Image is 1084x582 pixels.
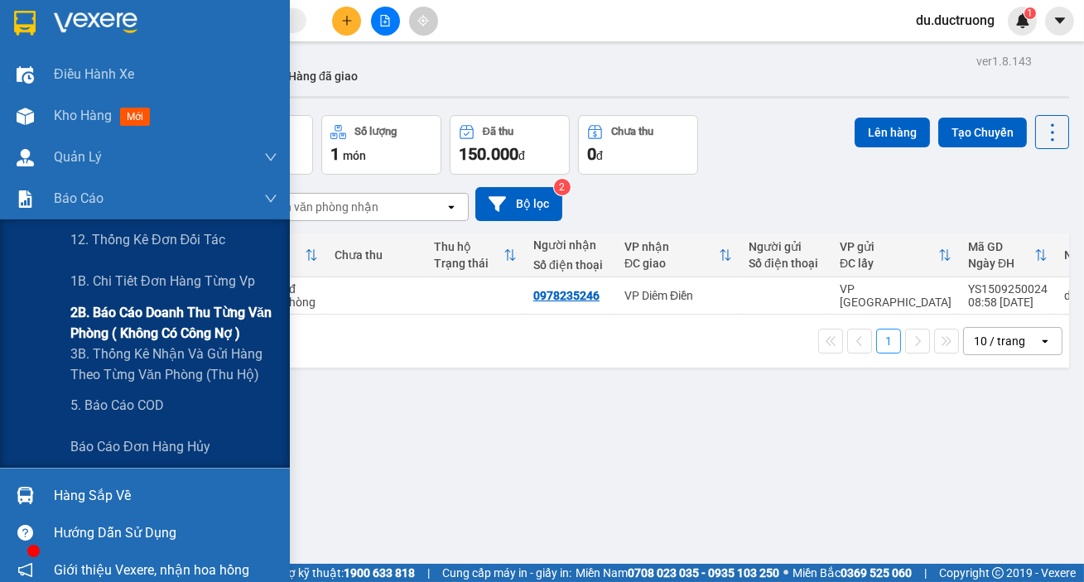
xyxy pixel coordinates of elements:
[36,9,214,22] strong: CÔNG TY VẬN TẢI ĐỨC TRƯỞNG
[70,436,210,457] span: Báo cáo đơn hàng hủy
[968,257,1034,270] div: Ngày ĐH
[129,24,178,36] span: 19009397
[938,118,1027,147] button: Tạo Chuyến
[1038,334,1052,348] svg: open
[434,240,503,253] div: Thu hộ
[264,192,277,205] span: down
[450,115,570,175] button: Đã thu150.000đ
[1053,13,1067,28] span: caret-down
[628,566,779,580] strong: 0708 023 035 - 0935 103 250
[409,7,438,36] button: aim
[426,233,525,277] th: Toggle SortBy
[841,566,912,580] strong: 0369 525 060
[120,108,150,126] span: mới
[876,329,901,354] button: 1
[343,149,366,162] span: món
[624,289,732,302] div: VP Diêm Điền
[14,11,36,36] img: logo-vxr
[417,15,429,26] span: aim
[341,15,353,26] span: plus
[330,144,340,164] span: 1
[54,560,249,580] span: Giới thiệu Vexere, nhận hoa hồng
[321,115,441,175] button: Số lượng1món
[17,190,34,208] img: solution-icon
[354,126,397,137] div: Số lượng
[1027,7,1033,19] span: 1
[616,233,740,277] th: Toggle SortBy
[371,7,400,36] button: file-add
[783,570,788,576] span: ⚪️
[596,149,603,162] span: đ
[968,282,1048,296] div: YS1509250024
[578,115,698,175] button: Chưa thu0đ
[54,521,277,546] div: Hướng dẫn sử dụng
[1024,7,1036,19] sup: 1
[576,564,779,582] span: Miền Nam
[54,483,277,508] div: Hàng sắp về
[335,248,417,262] div: Chưa thu
[903,10,1008,31] span: du.ductruong
[434,257,503,270] div: Trạng thái
[611,126,653,137] div: Chưa thu
[17,149,34,166] img: warehouse-icon
[70,271,255,291] span: 1B. Chi tiết đơn hàng từng vp
[17,525,33,541] span: question-circle
[17,562,33,578] span: notification
[70,229,225,250] span: 12. Thống kê đơn đối tác
[554,179,571,195] sup: 2
[793,564,912,582] span: Miền Bắc
[264,199,378,215] div: Chọn văn phòng nhận
[968,296,1048,309] div: 08:58 [DATE]
[840,257,938,270] div: ĐC lấy
[263,564,415,582] span: Hỗ trợ kỹ thuật:
[533,258,608,272] div: Số điện thoại
[968,240,1034,253] div: Mã GD
[840,240,938,253] div: VP gửi
[475,187,562,221] button: Bộ lọc
[379,15,391,26] span: file-add
[275,56,371,96] button: Hàng đã giao
[48,75,190,104] span: DCT20/51A Phường [GEOGRAPHIC_DATA]
[533,289,600,302] div: 0978235246
[70,344,277,385] span: 3B. Thống kê nhận và gửi hàng theo từng văn phòng (thu hộ)
[831,233,960,277] th: Toggle SortBy
[749,240,823,253] div: Người gửi
[54,108,112,123] span: Kho hàng
[344,566,415,580] strong: 1900 633 818
[840,282,952,309] div: VP [GEOGRAPHIC_DATA]
[445,200,458,214] svg: open
[855,118,930,147] button: Lên hàng
[533,238,608,252] div: Người nhận
[992,567,1004,579] span: copyright
[54,147,102,167] span: Quản Lý
[17,487,34,504] img: warehouse-icon
[54,64,134,84] span: Điều hành xe
[749,257,823,270] div: Số điện thoại
[70,395,164,416] span: 5. Báo cáo COD
[518,149,525,162] span: đ
[459,144,518,164] span: 150.000
[51,113,129,127] span: -
[960,233,1056,277] th: Toggle SortBy
[48,60,219,104] span: VP [GEOGRAPHIC_DATA] -
[924,564,927,582] span: |
[332,7,361,36] button: plus
[976,52,1032,70] div: ver 1.8.143
[70,302,277,344] span: 2B. Báo cáo doanh thu từng văn phòng ( không có công nợ )
[70,24,126,36] strong: HOTLINE :
[1045,7,1074,36] button: caret-down
[587,144,596,164] span: 0
[624,257,719,270] div: ĐC giao
[12,68,30,80] span: Gửi
[974,333,1025,349] div: 10 / trang
[264,151,277,164] span: down
[483,126,513,137] div: Đã thu
[48,42,52,56] span: -
[55,113,129,127] span: 0978235246
[17,66,34,84] img: warehouse-icon
[427,564,430,582] span: |
[624,240,719,253] div: VP nhận
[442,564,571,582] span: Cung cấp máy in - giấy in:
[17,108,34,125] img: warehouse-icon
[54,188,104,209] span: Báo cáo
